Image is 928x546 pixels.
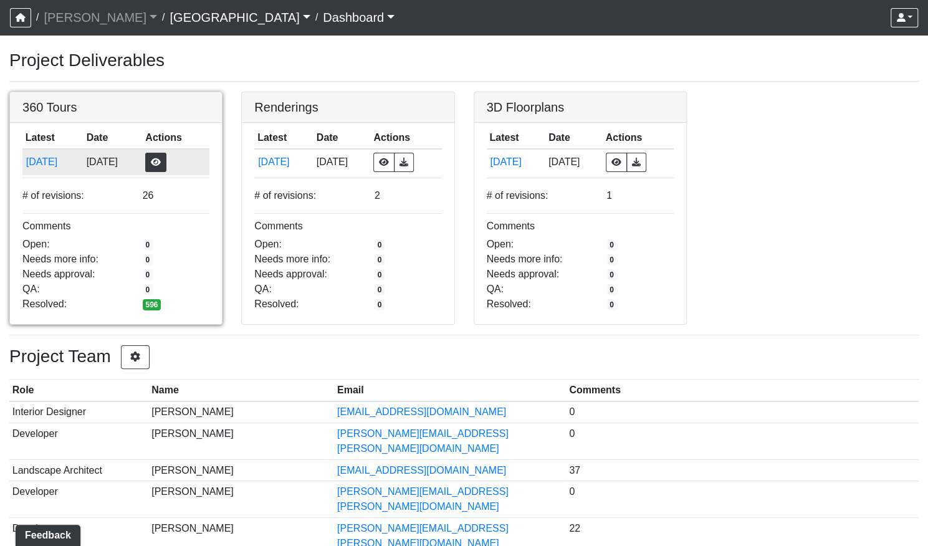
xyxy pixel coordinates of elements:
[566,380,919,401] th: Comments
[566,459,919,481] td: 37
[148,401,334,423] td: [PERSON_NAME]
[44,5,157,30] a: [PERSON_NAME]
[9,459,148,481] td: Landscape Architect
[310,5,323,30] span: /
[9,345,919,369] h3: Project Team
[148,481,334,518] td: [PERSON_NAME]
[566,481,919,518] td: 0
[566,423,919,460] td: 0
[337,428,509,454] a: [PERSON_NAME][EMAIL_ADDRESS][PERSON_NAME][DOMAIN_NAME]
[26,154,80,170] button: [DATE]
[9,50,919,71] h3: Project Deliverables
[157,5,170,30] span: /
[337,406,506,417] a: [EMAIL_ADDRESS][DOMAIN_NAME]
[323,5,395,30] a: Dashboard
[22,149,84,175] td: mzdjipiqQCz6KJ28yXmyFL
[31,5,44,30] span: /
[9,481,148,518] td: Developer
[334,380,566,401] th: Email
[9,521,83,546] iframe: Ybug feedback widget
[487,149,546,175] td: m6gPHqeE6DJAjJqz47tRiF
[148,459,334,481] td: [PERSON_NAME]
[254,149,313,175] td: avFcituVdTN5TeZw4YvRD7
[566,401,919,423] td: 0
[257,154,310,170] button: [DATE]
[170,5,310,30] a: [GEOGRAPHIC_DATA]
[337,465,506,476] a: [EMAIL_ADDRESS][DOMAIN_NAME]
[489,154,542,170] button: [DATE]
[148,380,334,401] th: Name
[337,486,509,512] a: [PERSON_NAME][EMAIL_ADDRESS][PERSON_NAME][DOMAIN_NAME]
[9,423,148,460] td: Developer
[9,380,148,401] th: Role
[148,423,334,460] td: [PERSON_NAME]
[9,401,148,423] td: Interior Designer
